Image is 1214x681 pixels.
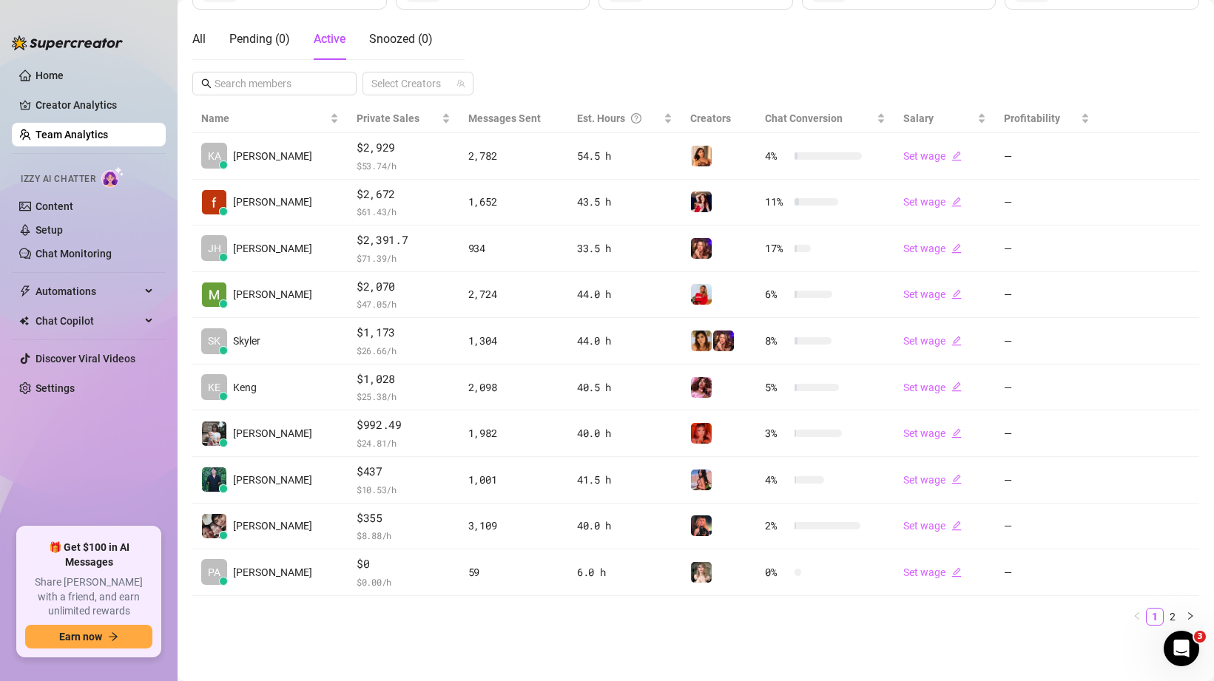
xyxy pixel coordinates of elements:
span: $ 25.38 /h [357,389,451,404]
span: right [1186,611,1195,620]
li: 1 [1146,608,1164,626]
input: Search members [215,75,336,92]
span: $ 53.74 /h [357,158,451,173]
a: Creator Analytics [36,93,154,117]
button: left [1128,608,1146,626]
span: $2,672 [357,186,451,203]
div: 40.5 h [577,379,672,396]
span: $ 26.66 /h [357,343,451,358]
span: 17 % [765,240,789,257]
span: SK [208,333,220,349]
button: right [1181,608,1199,626]
span: $355 [357,509,451,527]
span: KE [208,379,220,396]
span: 4 % [765,148,789,164]
span: Active [314,32,345,46]
span: $ 10.53 /h [357,482,451,497]
img: Daisy (@hereonneptune) [713,331,734,351]
img: THE (@dominopresley) [691,284,712,305]
span: $ 61.43 /h [357,204,451,219]
span: 🎁 Get $100 in AI Messages [25,541,152,569]
div: 1,304 [468,333,559,349]
img: Patrick J. [202,421,226,446]
img: TS (@averylustx) [691,470,712,490]
img: logo-BBDzfeDw.svg [12,35,123,50]
span: $2,929 [357,139,451,157]
a: Set wageedit [903,288,962,300]
div: 40.0 h [577,518,672,534]
a: Setup [36,224,63,236]
a: 1 [1147,609,1163,625]
span: $ 24.81 /h [357,436,451,450]
a: Set wageedit [903,427,962,439]
span: 6 % [765,286,789,302]
span: Share [PERSON_NAME] with a friend, and earn unlimited rewards [25,575,152,619]
span: edit [951,521,962,531]
div: All [192,30,206,48]
img: AI Chatter [101,166,124,188]
span: Salary [903,112,934,124]
span: $0 [357,555,451,573]
span: [PERSON_NAME] [233,425,312,441]
span: [PERSON_NAME] [233,564,312,580]
div: 1,982 [468,425,559,441]
div: 3,109 [468,518,559,534]
td: — [995,410,1099,457]
span: Chat Conversion [765,112,843,124]
a: Set wageedit [903,474,962,486]
span: [PERSON_NAME] [233,240,312,257]
span: 11 % [765,194,789,210]
span: edit [951,428,962,438]
td: — [995,365,1099,411]
img: Frances Joy [202,190,226,214]
a: Content [36,200,73,212]
span: 4 % [765,472,789,488]
div: 33.5 h [577,240,672,257]
a: Settings [36,382,75,394]
span: 0 % [765,564,789,580]
span: KA [208,148,221,164]
span: 8 % [765,333,789,349]
span: Izzy AI Chatter [21,172,95,186]
span: $1,028 [357,370,451,388]
span: team [456,79,465,88]
span: 3 [1194,631,1206,643]
img: Korra (@korradelrio) [691,331,712,351]
span: edit [951,243,962,254]
button: Earn nowarrow-right [25,625,152,648]
span: $ 8.88 /h [357,528,451,543]
img: Cherry (@cherrymavrik) [691,515,712,536]
span: $437 [357,463,451,481]
span: Messages Sent [468,112,541,124]
span: edit [951,474,962,484]
span: Private Sales [357,112,419,124]
td: — [995,457,1099,504]
td: — [995,549,1099,596]
td: — [995,226,1099,272]
span: Skyler [233,333,260,349]
span: edit [951,289,962,299]
div: 40.0 h [577,425,672,441]
a: Set wageedit [903,335,962,347]
li: 2 [1164,608,1181,626]
span: left [1133,611,1142,620]
span: $992.49 [357,416,451,434]
span: [PERSON_NAME] [233,286,312,302]
a: Set wageedit [903,243,962,254]
img: Zariah (@tszariah) [691,146,712,166]
a: Home [36,70,64,81]
span: Snoozed ( 0 ) [369,32,433,46]
div: 2,098 [468,379,559,396]
span: $ 0.00 /h [357,575,451,589]
a: Team Analytics [36,129,108,140]
span: thunderbolt [19,285,31,297]
li: Next Page [1181,608,1199,626]
span: arrow-right [108,631,118,642]
a: 2 [1164,609,1181,625]
a: Set wageedit [903,520,962,532]
img: Eva (@eva_maxim) [691,377,712,398]
div: 44.0 h [577,286,672,302]
div: 43.5 h [577,194,672,210]
a: Chat Monitoring [36,248,112,260]
span: Earn now [59,631,102,643]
